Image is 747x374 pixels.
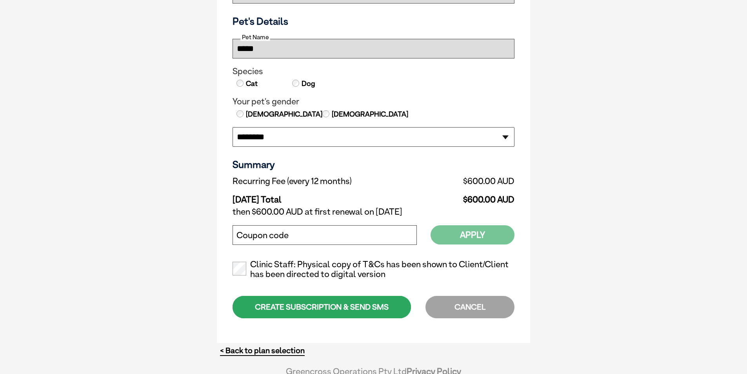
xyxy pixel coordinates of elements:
td: $600.00 AUD [428,174,514,188]
input: Clinic Staff: Physical copy of T&Cs has been shown to Client/Client has been directed to digital ... [233,262,246,275]
td: $600.00 AUD [428,188,514,205]
button: Apply [431,225,514,244]
legend: Your pet's gender [233,97,514,107]
label: Clinic Staff: Physical copy of T&Cs has been shown to Client/Client has been directed to digital ... [233,259,514,280]
td: Recurring Fee (every 12 months) [233,174,428,188]
label: Coupon code [236,230,289,241]
a: < Back to plan selection [220,346,305,356]
td: then $600.00 AUD at first renewal on [DATE] [233,205,514,219]
h3: Pet's Details [229,15,518,27]
td: [DATE] Total [233,188,428,205]
legend: Species [233,66,514,77]
div: CREATE SUBSCRIPTION & SEND SMS [233,296,411,318]
div: CANCEL [425,296,514,318]
h3: Summary [233,159,514,170]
